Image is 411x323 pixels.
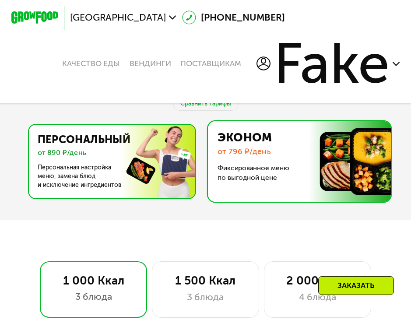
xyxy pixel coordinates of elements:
div: 1 500 Ккал [164,274,247,288]
div: 3 блюда [52,290,135,304]
div: Заказать [318,276,394,295]
a: [PHONE_NUMBER] [182,11,285,25]
div: Сравнить тарифы [173,97,239,111]
span: [GEOGRAPHIC_DATA] [70,13,166,22]
div: 2 000 Ккал [276,274,359,288]
div: поставщикам [180,59,241,68]
a: Качество еды [62,59,120,68]
span: Fake [274,35,390,92]
div: 1 000 Ккал [52,274,135,288]
div: 4 блюда [276,290,359,304]
div: 3 блюда [164,290,247,304]
a: Вендинги [130,59,171,68]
